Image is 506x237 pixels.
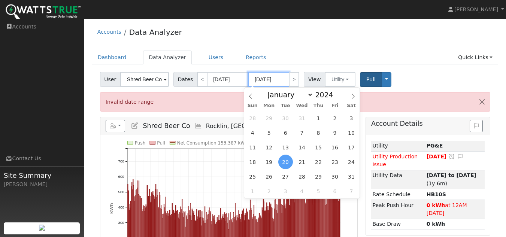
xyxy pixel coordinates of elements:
td: Rate Schedule [371,189,425,200]
span: User [100,72,121,87]
span: August 21, 2024 [295,155,309,169]
td: Peak Push Hour [371,200,425,219]
span: September 2, 2024 [262,184,276,198]
img: retrieve [39,225,45,231]
strong: 0 kWh [427,202,445,208]
span: [PERSON_NAME] [454,6,498,12]
input: Select a User [120,72,169,87]
span: August 26, 2024 [262,169,276,184]
span: Thu [310,103,327,108]
td: at 12AM [DATE] [425,200,485,219]
span: Sun [244,103,261,108]
input: Year [313,91,340,99]
span: August 12, 2024 [262,140,276,155]
text: 700 [118,159,124,163]
span: Utility Production Issue [372,154,418,167]
span: Shred Beer Co [143,122,190,130]
span: August 22, 2024 [311,155,326,169]
span: August 2, 2024 [328,111,342,125]
span: August 11, 2024 [245,140,260,155]
span: August 28, 2024 [295,169,309,184]
span: September 7, 2024 [344,184,358,198]
span: September 4, 2024 [295,184,309,198]
span: August 1, 2024 [311,111,326,125]
span: View [304,72,325,87]
span: August 19, 2024 [262,155,276,169]
span: September 1, 2024 [245,184,260,198]
span: September 3, 2024 [278,184,293,198]
span: August 10, 2024 [344,125,358,140]
span: July 28, 2024 [245,111,260,125]
span: August 27, 2024 [278,169,293,184]
span: August 24, 2024 [344,155,358,169]
span: August 5, 2024 [262,125,276,140]
a: Accounts [97,29,121,35]
span: August 7, 2024 [295,125,309,140]
span: Sat [343,103,360,108]
span: August 6, 2024 [278,125,293,140]
text: Push [135,140,146,145]
span: August 17, 2024 [344,140,358,155]
button: Close [474,92,490,111]
h5: Account Details [371,120,485,128]
a: Data Analyzer [129,28,182,37]
i: Edit Issue [457,154,464,159]
span: Rocklin, [GEOGRAPHIC_DATA] [206,122,293,130]
span: August 30, 2024 [328,169,342,184]
text: Pull [157,140,165,145]
span: September 5, 2024 [311,184,326,198]
a: Snooze this issue [448,154,455,159]
span: August 25, 2024 [245,169,260,184]
span: Fri [327,103,343,108]
strong: Z [427,191,446,197]
a: Reports [240,51,272,64]
span: Pull [366,76,376,82]
button: Utility [325,72,355,87]
strong: ID: 17206896, authorized: 08/21/25 [427,143,443,149]
span: July 31, 2024 [295,111,309,125]
span: August 14, 2024 [295,140,309,155]
span: [DATE] [427,154,447,159]
span: September 6, 2024 [328,184,342,198]
text: kWh [109,203,114,214]
td: Utility [371,141,425,152]
span: August 29, 2024 [311,169,326,184]
span: August 20, 2024 [278,155,293,169]
span: August 3, 2024 [344,111,358,125]
span: July 29, 2024 [262,111,276,125]
a: Dashboard [92,51,132,64]
text: 500 [118,190,124,194]
td: Utility Data [371,170,425,189]
td: Base Draw [371,219,425,230]
span: August 16, 2024 [328,140,342,155]
a: > [289,72,299,87]
a: < [197,72,207,87]
a: Data Analyzer [143,51,192,64]
strong: 0 kWh [427,221,445,227]
span: Wed [294,103,310,108]
span: Mon [261,103,277,108]
span: (1y 6m) [427,172,476,186]
span: August 23, 2024 [328,155,342,169]
span: August 18, 2024 [245,155,260,169]
span: August 9, 2024 [328,125,342,140]
span: August 15, 2024 [311,140,326,155]
img: WattsTrue [6,4,81,21]
span: August 8, 2024 [311,125,326,140]
div: [PERSON_NAME] [4,180,80,188]
span: Invalid date range [106,99,154,105]
a: Users [203,51,229,64]
text: Net Consumption 153,387 kWh [177,140,248,145]
span: August 13, 2024 [278,140,293,155]
span: August 4, 2024 [245,125,260,140]
a: Edit User (35783) [131,122,139,130]
a: Quick Links [452,51,498,64]
span: Site Summary [4,170,80,180]
text: 300 [118,221,124,225]
a: Multi-Series Graph [194,122,202,130]
select: Month [264,90,313,99]
span: Tue [277,103,294,108]
strong: [DATE] to [DATE] [427,172,476,178]
span: July 30, 2024 [278,111,293,125]
text: 400 [118,205,124,209]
